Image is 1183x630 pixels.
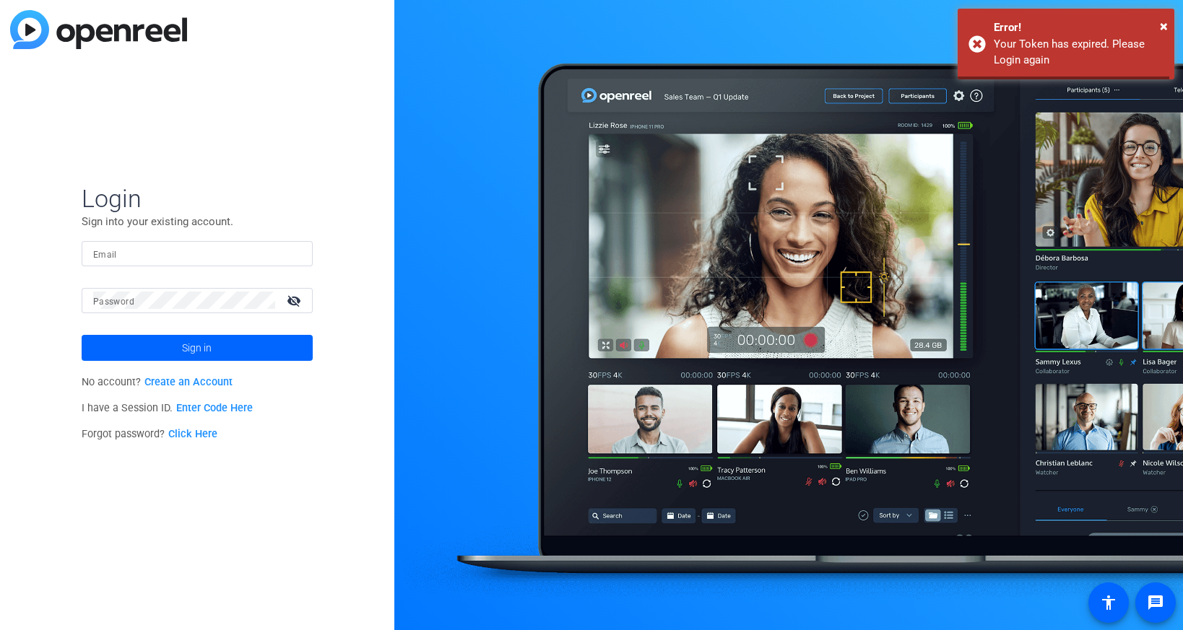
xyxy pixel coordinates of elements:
[144,376,233,388] a: Create an Account
[82,214,313,229] p: Sign into your existing account.
[82,183,313,214] span: Login
[1160,17,1168,35] span: ×
[82,335,313,361] button: Sign in
[994,36,1163,69] div: Your Token has expired. Please Login again
[1147,594,1164,611] mat-icon: message
[93,297,134,307] mat-label: Password
[182,330,212,366] span: Sign in
[278,290,313,311] mat-icon: visibility_off
[82,402,253,414] span: I have a Session ID.
[168,428,217,440] a: Click Here
[93,245,301,262] input: Enter Email Address
[1160,15,1168,37] button: Close
[82,428,217,440] span: Forgot password?
[994,19,1163,36] div: Error!
[82,376,233,388] span: No account?
[10,10,187,49] img: blue-gradient.svg
[93,250,117,260] mat-label: Email
[1100,594,1117,611] mat-icon: accessibility
[176,402,253,414] a: Enter Code Here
